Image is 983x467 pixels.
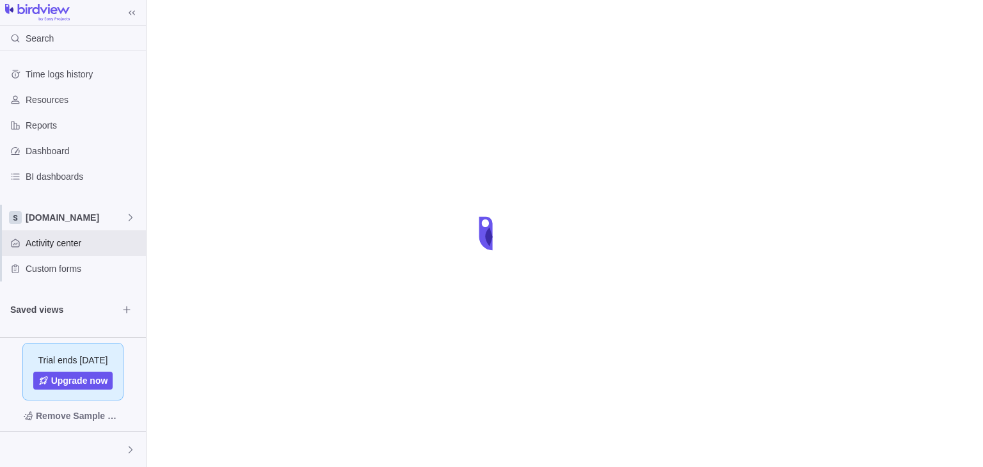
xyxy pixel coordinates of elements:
[8,442,23,457] div: www.evil.com
[26,68,141,81] span: Time logs history
[118,301,136,319] span: Browse views
[36,408,123,423] span: Remove Sample Data
[26,119,141,132] span: Reports
[5,4,70,22] img: logo
[38,354,108,367] span: Trial ends [DATE]
[26,93,141,106] span: Resources
[466,208,517,259] div: loading
[10,406,136,426] span: Remove Sample Data
[26,262,141,275] span: Custom forms
[10,303,118,316] span: Saved views
[26,170,141,183] span: BI dashboards
[26,32,54,45] span: Search
[26,211,125,224] span: [DOMAIN_NAME]
[33,372,113,390] a: Upgrade now
[51,374,108,387] span: Upgrade now
[26,237,141,249] span: Activity center
[26,145,141,157] span: Dashboard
